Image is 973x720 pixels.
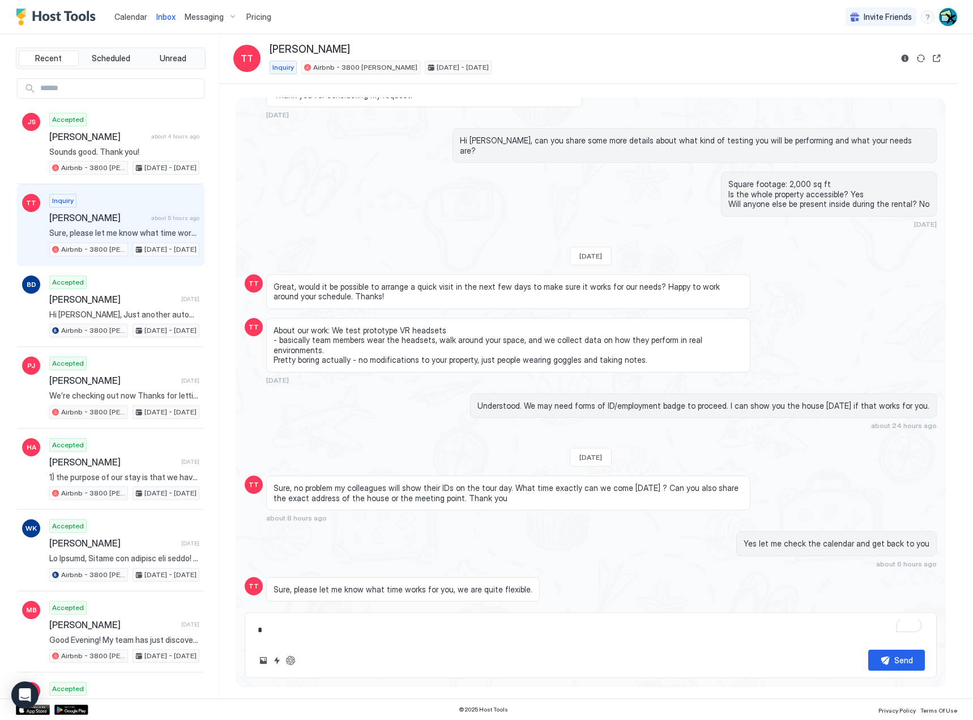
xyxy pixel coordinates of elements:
[939,8,957,26] div: User profile
[52,196,74,206] span: Inquiry
[81,50,141,66] button: Scheduled
[16,9,101,26] a: Host Tools Logo
[144,244,197,255] span: [DATE] - [DATE]
[92,53,130,63] span: Scheduled
[274,585,532,595] span: Sure, please let me know what time works for you, we are quite flexible.
[249,581,259,591] span: TT
[185,12,224,22] span: Messaging
[25,523,37,533] span: WK
[274,325,743,365] span: About our work: We test prototype VR headsets - basically team members wear the headsets, walk ar...
[156,11,176,23] a: Inbox
[920,704,957,715] a: Terms Of Use
[266,514,327,522] span: about 8 hours ago
[868,650,925,671] button: Send
[930,52,944,65] button: Open reservation
[61,163,125,173] span: Airbnb - 3800 [PERSON_NAME]
[144,325,197,336] span: [DATE] - [DATE]
[26,198,36,208] span: TT
[49,294,177,305] span: [PERSON_NAME]
[459,706,508,713] span: © 2025 Host Tools
[156,12,176,22] span: Inbox
[181,621,199,628] span: [DATE]
[26,605,37,615] span: MB
[144,163,197,173] span: [DATE] - [DATE]
[878,707,916,714] span: Privacy Policy
[249,480,259,490] span: TT
[36,79,204,98] input: Input Field
[284,654,297,667] button: ChatGPT Auto Reply
[54,705,88,715] a: Google Play Store
[49,375,177,386] span: [PERSON_NAME]
[49,310,199,320] span: Hi [PERSON_NAME], Just another automated reminder to please roll the driveway trash bins to the c...
[49,619,177,630] span: [PERSON_NAME]
[27,279,36,290] span: BD
[160,53,186,63] span: Unread
[52,440,84,450] span: Accepted
[52,684,84,694] span: Accepted
[49,131,147,142] span: [PERSON_NAME]
[144,407,197,417] span: [DATE] - [DATE]
[266,111,289,119] span: [DATE]
[49,537,177,549] span: [PERSON_NAME]
[61,488,125,498] span: Airbnb - 3800 [PERSON_NAME]
[27,361,35,371] span: PJ
[744,539,929,549] span: Yes let me check the calendar and get back to you
[898,52,912,65] button: Reservation information
[579,453,602,461] span: [DATE]
[49,212,147,223] span: [PERSON_NAME]
[579,252,602,260] span: [DATE]
[272,62,294,73] span: Inquiry
[27,117,36,127] span: JS
[52,358,84,369] span: Accepted
[181,458,199,465] span: [DATE]
[49,147,199,157] span: Sounds good. Thank you!
[49,635,199,645] span: Good Evening! My team has just discovered the hot water is not working. One bathroom got slightly...
[52,603,84,613] span: Accepted
[114,12,147,22] span: Calendar
[61,244,125,255] span: Airbnb - 3800 [PERSON_NAME]
[477,401,929,411] span: Understood. We may need forms of ID/employment badge to proceed. I can show you the house [DATE] ...
[914,220,937,228] span: [DATE]
[894,654,913,666] div: Send
[52,115,84,125] span: Accepted
[274,483,743,503] span: Sure, no problem my colleagues will show their IDs on the tour day. What time exactly can we come...
[61,651,125,661] span: Airbnb - 3800 [PERSON_NAME]
[49,472,199,482] span: 1) the purpose of our stay is that we have a security detail to work for a celebrity 2) there wil...
[49,553,199,564] span: Lo Ipsumd, Sitame con adipisc eli seddo! Ei'te incidid ut laboree dol ma Ali, Enimadmi 6ve. Qu no...
[143,50,203,66] button: Unread
[35,53,62,63] span: Recent
[871,421,937,430] span: about 24 hours ago
[257,654,270,667] button: Upload image
[246,12,271,22] span: Pricing
[181,377,199,384] span: [DATE]
[61,570,125,580] span: Airbnb - 3800 [PERSON_NAME]
[16,48,206,69] div: tab-group
[61,407,125,417] span: Airbnb - 3800 [PERSON_NAME]
[181,540,199,547] span: [DATE]
[313,62,417,73] span: Airbnb - 3800 [PERSON_NAME]
[914,52,928,65] button: Sync reservation
[52,277,84,287] span: Accepted
[876,560,937,568] span: about 6 hours ago
[52,521,84,531] span: Accepted
[61,325,125,336] span: Airbnb - 3800 [PERSON_NAME]
[920,707,957,714] span: Terms Of Use
[27,442,36,452] span: HA
[921,10,934,24] div: menu
[144,570,197,580] span: [DATE] - [DATE]
[270,654,284,667] button: Quick reply
[114,11,147,23] a: Calendar
[144,651,197,661] span: [DATE] - [DATE]
[728,179,929,209] span: Square footage: 2,000 sq ft Is the whole property accessible? Yes Will anyone else be present ins...
[19,50,79,66] button: Recent
[266,376,289,384] span: [DATE]
[274,282,743,302] span: Great, would it be possible to arrange a quick visit in the next few days to make sure it works f...
[257,620,925,641] textarea: To enrich screen reader interactions, please activate Accessibility in Grammarly extension settings
[16,705,50,715] a: App Store
[270,43,350,56] span: [PERSON_NAME]
[49,228,199,238] span: Sure, please let me know what time works for you, we are quite flexible.
[151,214,199,222] span: about 5 hours ago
